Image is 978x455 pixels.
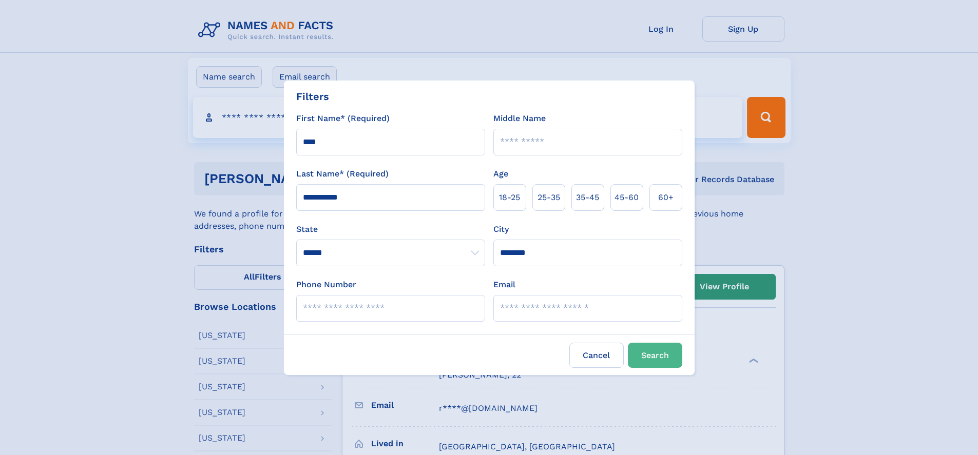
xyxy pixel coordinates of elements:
[628,343,682,368] button: Search
[576,191,599,204] span: 35‑45
[296,168,389,180] label: Last Name* (Required)
[493,223,509,235] label: City
[569,343,624,368] label: Cancel
[493,112,546,125] label: Middle Name
[615,191,639,204] span: 45‑60
[499,191,520,204] span: 18‑25
[493,168,508,180] label: Age
[658,191,674,204] span: 60+
[493,279,515,291] label: Email
[296,89,329,104] div: Filters
[296,112,390,125] label: First Name* (Required)
[296,223,485,235] label: State
[538,191,560,204] span: 25‑35
[296,279,356,291] label: Phone Number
